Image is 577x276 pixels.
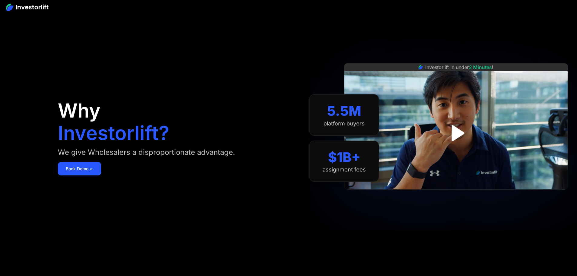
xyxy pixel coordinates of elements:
iframe: Customer reviews powered by Trustpilot [411,193,502,200]
div: $1B+ [328,149,360,165]
div: We give Wholesalers a disproportionate advantage. [58,148,235,157]
div: Investorlift in under ! [425,64,493,71]
div: 5.5M [327,103,361,119]
div: platform buyers [323,120,365,127]
h1: Investorlift? [58,123,169,143]
a: open lightbox [443,120,469,147]
h1: Why [58,101,101,120]
a: Book Demo ➢ [58,162,101,175]
div: assignment fees [323,166,366,173]
span: 2 Minutes [469,64,492,70]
